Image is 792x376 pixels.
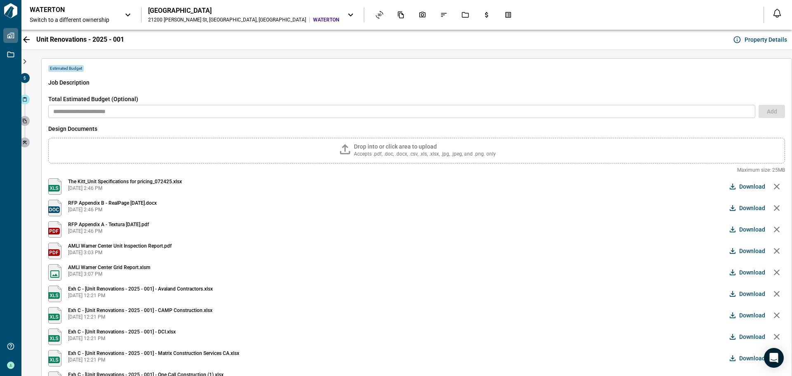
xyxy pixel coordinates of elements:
[148,7,339,15] div: [GEOGRAPHIC_DATA]
[728,243,768,259] button: Download
[68,271,150,277] span: [DATE] 3:07 PM
[728,200,768,216] button: Download
[48,243,61,259] img: pdf
[48,350,61,367] img: xlsx
[435,8,453,22] div: Issues & Info
[48,78,785,87] span: Job Description
[48,200,61,216] img: docx
[728,264,768,281] button: Download
[745,35,787,44] span: Property Details
[457,8,474,22] div: Jobs
[739,268,765,277] span: Download
[739,311,765,319] span: Download
[68,185,182,192] span: [DATE] 2:46 PM
[728,329,768,345] button: Download
[68,249,172,256] span: [DATE] 3:03 PM
[48,221,61,238] img: pdf
[354,143,437,150] span: Drop into or click area to upload
[68,264,150,271] span: AMLI Warner Center Grid Report.xlsm
[68,329,176,335] span: Exh C - [Unit Renovations - 2025 - 001] - DCI.xlsx
[36,35,124,44] span: Unit Renovations - 2025 - 001
[739,225,765,234] span: Download
[739,354,765,362] span: Download
[728,350,768,367] button: Download
[771,7,784,20] button: Open notification feed
[68,200,157,206] span: RFP Appendix B - RealPage [DATE].docx
[414,8,431,22] div: Photos
[739,247,765,255] span: Download
[30,16,116,24] span: Switch to a different ownership
[68,314,212,320] span: [DATE] 12:21 PM
[48,65,84,72] span: Estimated Budget
[68,350,239,357] span: Exh C - [Unit Renovations - 2025 - 001] - Matrix Construction Services CA.xlsx
[48,329,61,345] img: xlsx
[68,307,212,314] span: Exh C - [Unit Renovations - 2025 - 001] - CAMP Construction.xlsx
[68,357,239,363] span: [DATE] 12:21 PM
[68,243,172,249] span: AMLI Warner Center Unit Inspection Report.pdf
[68,178,182,185] span: The Kitt_Unit Specifications for pricing_072425.xlsx
[48,125,785,133] span: Design Documents
[739,204,765,212] span: Download
[68,335,176,342] span: [DATE] 12:21 PM
[739,290,765,298] span: Download
[728,178,768,195] button: Download
[313,17,339,23] span: WATERTON
[371,8,388,22] div: Asset View
[739,333,765,341] span: Download
[48,95,785,103] span: Total Estimated Budget (Optional)
[68,221,149,228] span: RFP Appendix A - Textura [DATE].pdf
[68,206,157,213] span: [DATE] 2:46 PM
[728,286,768,302] button: Download
[48,307,61,324] img: xlsx
[392,8,410,22] div: Documents
[500,8,517,22] div: Takeoff Center
[731,33,790,46] button: Property Details
[30,6,104,14] p: WATERTON
[148,17,306,23] div: 21200 [PERSON_NAME] St , [GEOGRAPHIC_DATA] , [GEOGRAPHIC_DATA]
[764,348,784,368] div: Open Intercom Messenger
[48,167,785,173] span: Maximum size: 25MB
[48,286,61,302] img: xlsx
[728,307,768,324] button: Download
[728,221,768,238] button: Download
[68,286,213,292] span: Exh C - [Unit Renovations - 2025 - 001] - Avaland Contractors.xlsx
[48,264,61,281] img: xlsm
[478,8,495,22] div: Budgets
[68,292,213,299] span: [DATE] 12:21 PM
[739,182,765,191] span: Download
[48,178,61,195] img: xlsx
[354,151,496,157] span: Accepts .pdf, .doc, .docx, .csv, .xls, .xlsx, .jpg, .jpeg, and .png. only
[68,228,149,234] span: [DATE] 2:46 PM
